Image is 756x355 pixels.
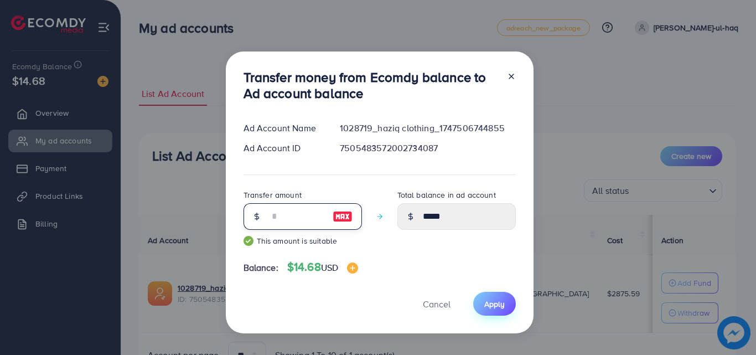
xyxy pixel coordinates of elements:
div: 7505483572002734087 [331,142,524,155]
span: Cancel [423,298,451,310]
h4: $14.68 [287,260,358,274]
span: Apply [484,299,505,310]
button: Cancel [409,292,464,316]
img: image [347,263,358,274]
button: Apply [473,292,516,316]
div: 1028719_haziq clothing_1747506744855 [331,122,524,135]
img: guide [244,236,253,246]
label: Transfer amount [244,189,302,200]
div: Ad Account ID [235,142,332,155]
div: Ad Account Name [235,122,332,135]
img: image [333,210,353,223]
span: Balance: [244,261,278,274]
span: USD [321,261,338,274]
h3: Transfer money from Ecomdy balance to Ad account balance [244,69,498,101]
label: Total balance in ad account [397,189,496,200]
small: This amount is suitable [244,235,362,246]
